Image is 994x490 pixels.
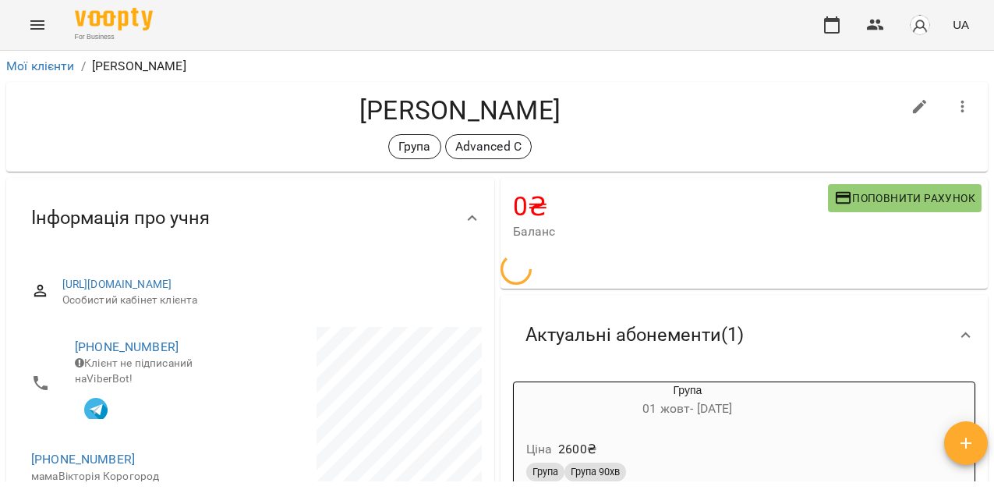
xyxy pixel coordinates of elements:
[31,469,235,485] p: мамаВікторія Корогород
[455,137,522,156] p: Advanced C
[75,386,117,428] button: Клієнт підписаний на VooptyBot
[526,439,553,460] h6: Ціна
[642,401,732,416] span: 01 жовт - [DATE]
[6,57,988,76] nav: breadcrumb
[81,57,86,76] li: /
[909,14,931,36] img: avatar_s.png
[75,339,179,354] a: [PHONE_NUMBER]
[946,10,975,39] button: UA
[388,134,441,159] div: Група
[828,184,982,212] button: Поповнити рахунок
[75,32,153,42] span: For Business
[564,465,626,479] span: Група 90хв
[6,59,75,73] a: Мої клієнти
[514,382,862,420] div: Група
[558,440,596,459] p: 2600 ₴
[92,57,186,76] p: [PERSON_NAME]
[445,134,532,159] div: Advanced C
[834,189,975,208] span: Поповнити рахунок
[513,190,828,222] h4: 0 ₴
[526,465,564,479] span: Група
[75,8,153,30] img: Voopty Logo
[953,16,969,33] span: UA
[19,94,901,126] h4: [PERSON_NAME]
[31,206,210,230] span: Інформація про учня
[84,398,108,421] img: Telegram
[75,357,193,385] span: Клієнт не підписаний на ViberBot!
[31,452,135,467] a: [PHONE_NUMBER]
[513,222,828,241] span: Баланс
[62,293,469,308] span: Особистий кабінет клієнта
[6,178,494,258] div: Інформація про учня
[398,137,431,156] p: Група
[501,295,989,375] div: Актуальні абонементи(1)
[62,278,172,290] a: [URL][DOMAIN_NAME]
[525,323,744,347] span: Актуальні абонементи ( 1 )
[19,6,56,44] button: Menu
